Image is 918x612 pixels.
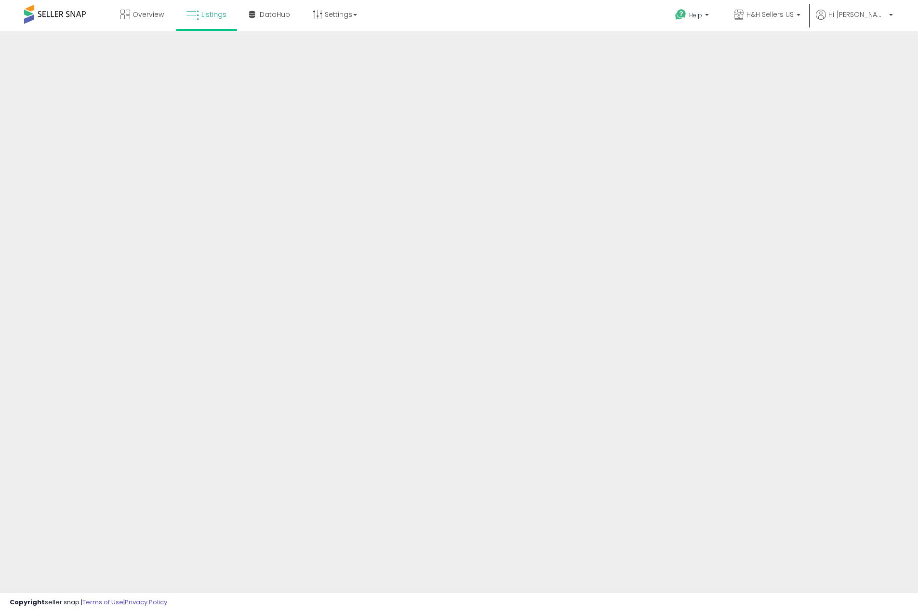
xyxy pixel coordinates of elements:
a: Hi [PERSON_NAME] [816,10,893,31]
span: H&H Sellers US [746,10,794,19]
a: Help [667,1,718,31]
span: Help [689,11,702,19]
span: Hi [PERSON_NAME] [828,10,886,19]
span: DataHub [260,10,290,19]
span: Overview [133,10,164,19]
i: Get Help [675,9,687,21]
span: Listings [201,10,226,19]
